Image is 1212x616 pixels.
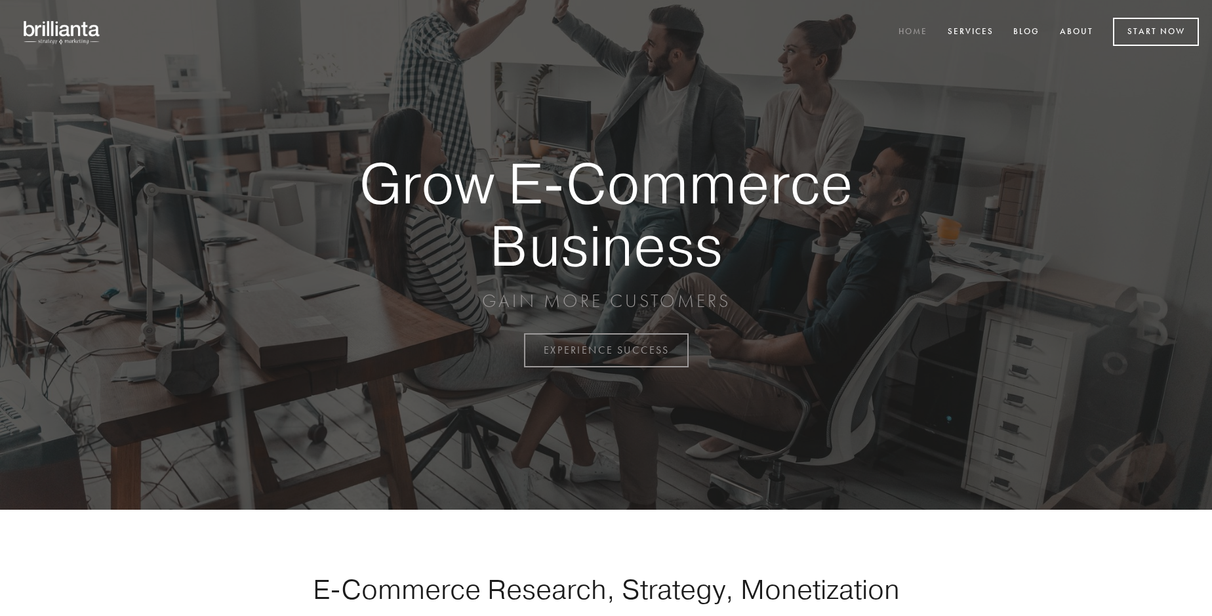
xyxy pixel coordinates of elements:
p: GAIN MORE CUSTOMERS [313,289,899,313]
a: Blog [1005,22,1048,43]
a: EXPERIENCE SUCCESS [524,333,689,367]
a: Services [939,22,1002,43]
strong: Grow E-Commerce Business [313,152,899,276]
h1: E-Commerce Research, Strategy, Monetization [272,573,940,606]
a: Home [890,22,936,43]
a: About [1051,22,1102,43]
img: brillianta - research, strategy, marketing [13,13,111,51]
a: Start Now [1113,18,1199,46]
